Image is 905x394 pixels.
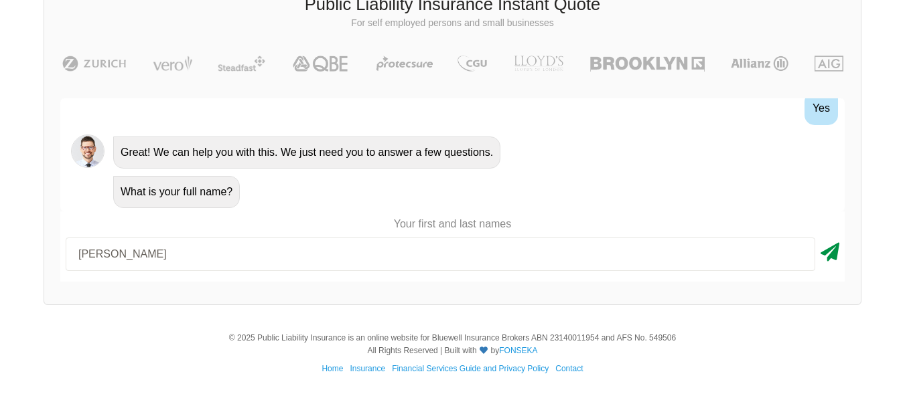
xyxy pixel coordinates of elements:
a: Home [322,364,343,373]
img: LLOYD's | Public Liability Insurance [506,56,571,72]
a: FONSEKA [499,346,537,355]
img: CGU | Public Liability Insurance [452,56,492,72]
img: Chatbot | PLI [71,134,105,168]
img: QBE | Public Liability Insurance [285,56,357,72]
div: Yes [805,92,838,125]
div: What is your full name? [113,176,240,208]
a: Insurance [350,364,385,373]
img: Vero | Public Liability Insurance [147,56,198,72]
img: AIG | Public Liability Insurance [809,56,849,72]
img: Allianz | Public Liability Insurance [724,56,795,72]
a: Financial Services Guide and Privacy Policy [392,364,549,373]
p: Your first and last names [60,217,845,231]
input: Your first and last names [66,237,815,271]
a: Contact [555,364,583,373]
p: For self employed persons and small businesses [54,17,851,30]
img: Zurich | Public Liability Insurance [56,56,132,72]
img: Brooklyn | Public Liability Insurance [585,56,710,72]
img: Protecsure | Public Liability Insurance [371,56,439,72]
img: Steadfast | Public Liability Insurance [212,56,271,72]
div: Great! We can help you with this. We just need you to answer a few questions. [113,136,500,169]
